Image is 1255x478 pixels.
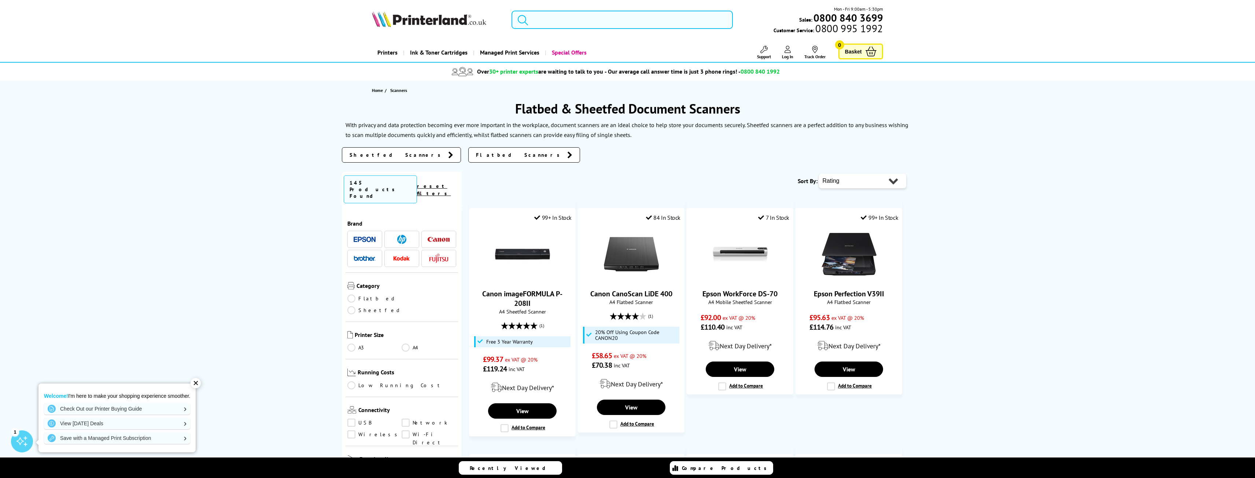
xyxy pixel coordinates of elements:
[713,276,768,283] a: Epson WorkForce DS-70
[861,214,898,221] div: 99+ In Stock
[495,276,550,283] a: Canon imageFORMULA P-208II
[509,366,525,373] span: inc VAT
[44,393,190,399] p: I'm here to make your shopping experience smoother.
[648,309,653,323] span: (1)
[354,254,376,263] a: Brother
[798,177,817,185] span: Sort By:
[757,46,771,59] a: Support
[417,183,451,197] a: reset filters
[597,400,665,415] a: View
[402,430,456,438] a: Wi-Fi Direct
[814,289,884,299] a: Epson Perfection V39II
[11,428,19,436] div: 1
[813,11,883,25] b: 0800 840 3699
[782,46,793,59] a: Log In
[347,306,402,314] a: Sheetfed
[428,235,450,244] a: Canon
[347,282,355,289] img: Category
[723,314,755,321] span: ex VAT @ 20%
[582,299,680,305] span: A4 Flatbed Scanner
[428,237,450,242] img: Canon
[397,235,406,244] img: HP
[604,276,659,283] a: Canon CanoScan LiDE 400
[403,43,473,62] a: Ink & Toner Cartridges
[358,368,456,378] span: Running Costs
[604,227,659,282] img: Canon CanoScan LiDE 400
[799,16,812,23] span: Sales:
[402,419,456,427] a: Network
[545,43,592,62] a: Special Offers
[646,214,680,221] div: 84 In Stock
[191,378,201,388] div: ✕
[595,329,678,341] span: 20% Off Using Coupon Code CANON20
[835,324,851,331] span: inc VAT
[354,235,376,244] a: Epson
[390,88,407,93] span: Scanners
[44,393,68,399] strong: Welcome!
[757,54,771,59] span: Support
[614,362,630,369] span: inc VAT
[410,43,468,62] span: Ink & Toner Cartridges
[590,289,672,299] a: Canon CanoScan LiDE 400
[372,11,486,27] img: Printerland Logo
[350,151,444,159] span: Sheetfed Scanners
[357,282,457,291] span: Category
[358,406,457,415] span: Connectivity
[815,362,883,377] a: View
[429,254,449,263] img: Fujitsu
[774,25,883,34] span: Customer Service:
[706,362,774,377] a: View
[845,47,862,56] span: Basket
[347,419,402,427] a: USB
[539,319,544,333] span: (1)
[741,68,780,75] span: 0800 840 1992
[702,289,778,299] a: Epson WorkForce DS-70
[495,227,550,282] img: Canon imageFORMULA P-208II
[372,11,502,29] a: Printerland Logo
[614,352,646,359] span: ex VAT @ 20%
[355,331,457,340] span: Printer Size
[501,424,545,432] label: Add to Compare
[372,86,385,94] a: Home
[691,336,789,356] div: modal_delivery
[701,313,721,322] span: £92.00
[592,351,612,360] span: £58.65
[691,299,789,305] span: A4 Mobile Sheetfed Scanner
[713,227,768,282] img: Epson WorkForce DS-70
[488,403,556,419] a: View
[476,151,564,159] span: Flatbed Scanners
[473,308,572,315] span: A4 Sheetfed Scanner
[822,276,876,283] a: Epson Perfection V39II
[477,68,603,75] span: Over are waiting to talk to you
[486,339,533,345] span: Free 3 Year Warranty
[534,214,572,221] div: 99+ In Stock
[402,344,456,352] a: A4
[391,256,413,260] img: Kodak
[482,289,562,308] a: Canon imageFORMULA P-208II
[44,432,190,444] a: Save with a Managed Print Subscription
[347,368,356,376] img: Running Costs
[835,40,844,49] span: 0
[359,455,457,465] span: Functionality
[347,344,402,352] a: A3
[342,100,913,117] h1: Flatbed & Sheetfed Document Scanners
[827,382,872,390] label: Add to Compare
[347,455,358,463] img: Functionality
[483,364,507,374] span: £119.24
[834,5,883,12] span: Mon - Fri 9:00am - 5:30pm
[809,322,833,332] span: £114.76
[718,382,763,390] label: Add to Compare
[344,175,417,203] span: 145 Products Found
[701,322,724,332] span: £110.40
[470,465,553,471] span: Recently Viewed
[347,430,402,438] a: Wireless
[372,43,403,62] a: Printers
[489,68,538,75] span: 30+ printer experts
[342,147,461,163] a: Sheetfed Scanners
[812,14,883,21] a: 0800 840 3699
[682,465,771,471] span: Compare Products
[354,237,376,242] img: Epson
[347,406,357,414] img: Connectivity
[809,313,830,322] span: £95.63
[391,235,413,244] a: HP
